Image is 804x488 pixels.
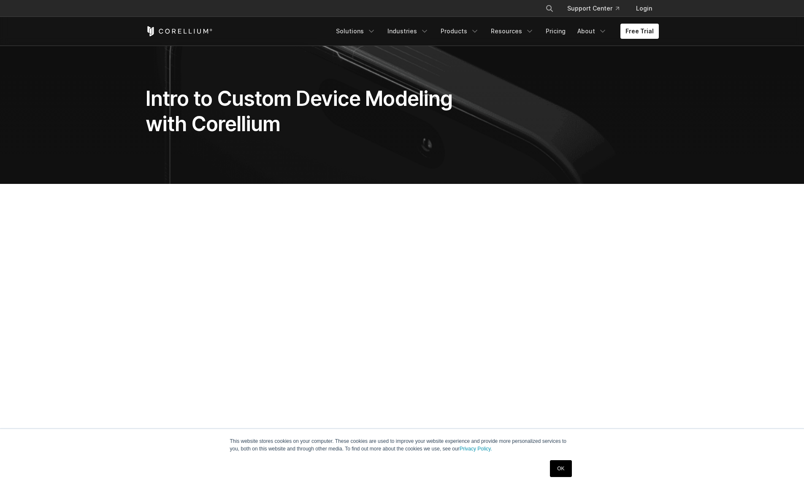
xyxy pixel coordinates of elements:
[436,24,484,39] a: Products
[230,437,574,453] p: This website stores cookies on your computer. These cookies are used to improve your website expe...
[535,1,659,16] div: Navigation Menu
[560,1,626,16] a: Support Center
[460,446,492,452] a: Privacy Policy.
[550,460,571,477] a: OK
[382,24,434,39] a: Industries
[620,24,659,39] a: Free Trial
[331,24,659,39] div: Navigation Menu
[331,24,381,39] a: Solutions
[146,86,482,137] h1: Intro to Custom Device Modeling with Corellium
[572,24,612,39] a: About
[541,24,571,39] a: Pricing
[629,1,659,16] a: Login
[542,1,557,16] button: Search
[146,26,213,36] a: Corellium Home
[486,24,539,39] a: Resources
